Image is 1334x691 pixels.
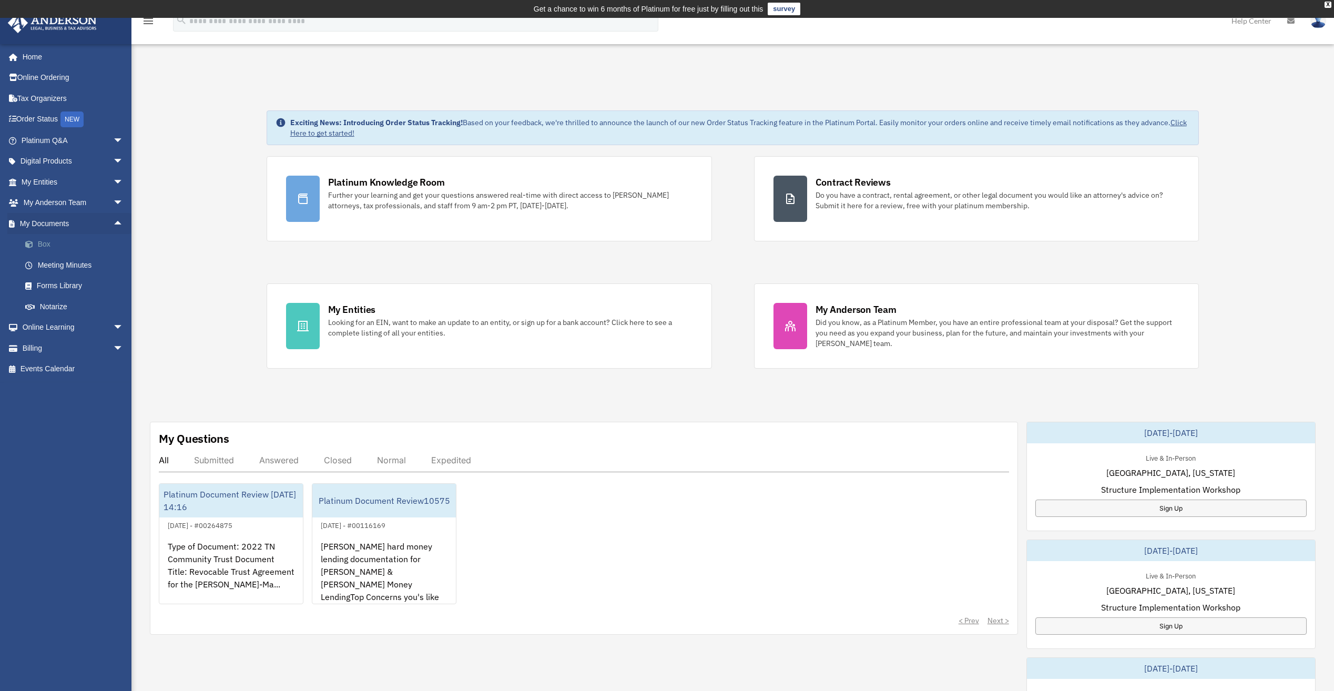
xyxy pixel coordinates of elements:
[754,156,1199,241] a: Contract Reviews Do you have a contract, rental agreement, or other legal document you would like...
[312,484,456,517] div: Platinum Document Review10575
[5,13,100,33] img: Anderson Advisors Platinum Portal
[15,234,139,255] a: Box
[142,18,155,27] a: menu
[113,317,134,339] span: arrow_drop_down
[1137,452,1204,463] div: Live & In-Person
[15,296,139,317] a: Notarize
[431,455,471,465] div: Expedited
[7,130,139,151] a: Platinum Q&Aarrow_drop_down
[159,431,229,446] div: My Questions
[1106,584,1235,597] span: [GEOGRAPHIC_DATA], [US_STATE]
[754,283,1199,369] a: My Anderson Team Did you know, as a Platinum Member, you have an entire professional team at your...
[1101,483,1240,496] span: Structure Implementation Workshop
[290,118,463,127] strong: Exciting News: Introducing Order Status Tracking!
[113,338,134,359] span: arrow_drop_down
[816,176,891,189] div: Contract Reviews
[328,303,375,316] div: My Entities
[7,151,139,172] a: Digital Productsarrow_drop_down
[7,359,139,380] a: Events Calendar
[159,455,169,465] div: All
[159,483,303,604] a: Platinum Document Review [DATE] 14:16[DATE] - #00264875Type of Document: 2022 TN Community Trust ...
[267,156,712,241] a: Platinum Knowledge Room Further your learning and get your questions answered real-time with dire...
[7,88,139,109] a: Tax Organizers
[1137,570,1204,581] div: Live & In-Person
[7,213,139,234] a: My Documentsarrow_drop_up
[159,532,303,614] div: Type of Document: 2022 TN Community Trust Document Title: Revocable Trust Agreement for the [PERS...
[1310,13,1326,28] img: User Pic
[194,455,234,465] div: Submitted
[7,109,139,130] a: Order StatusNEW
[267,283,712,369] a: My Entities Looking for an EIN, want to make an update to an entity, or sign up for a bank accoun...
[324,455,352,465] div: Closed
[534,3,763,15] div: Get a chance to win 6 months of Platinum for free just by filling out this
[15,276,139,297] a: Forms Library
[176,14,187,26] i: search
[1106,466,1235,479] span: [GEOGRAPHIC_DATA], [US_STATE]
[159,519,241,530] div: [DATE] - #00264875
[1027,540,1315,561] div: [DATE]-[DATE]
[290,117,1190,138] div: Based on your feedback, we're thrilled to announce the launch of our new Order Status Tracking fe...
[113,213,134,235] span: arrow_drop_up
[7,338,139,359] a: Billingarrow_drop_down
[113,130,134,151] span: arrow_drop_down
[7,46,134,67] a: Home
[312,519,394,530] div: [DATE] - #00116169
[1035,617,1307,635] a: Sign Up
[1035,500,1307,517] a: Sign Up
[1101,601,1240,614] span: Structure Implementation Workshop
[768,3,800,15] a: survey
[328,176,445,189] div: Platinum Knowledge Room
[816,303,897,316] div: My Anderson Team
[1027,658,1315,679] div: [DATE]-[DATE]
[1325,2,1331,8] div: close
[7,171,139,192] a: My Entitiesarrow_drop_down
[377,455,406,465] div: Normal
[259,455,299,465] div: Answered
[7,67,139,88] a: Online Ordering
[113,192,134,214] span: arrow_drop_down
[113,151,134,172] span: arrow_drop_down
[113,171,134,193] span: arrow_drop_down
[816,190,1180,211] div: Do you have a contract, rental agreement, or other legal document you would like an attorney's ad...
[328,190,693,211] div: Further your learning and get your questions answered real-time with direct access to [PERSON_NAM...
[159,484,303,517] div: Platinum Document Review [DATE] 14:16
[816,317,1180,349] div: Did you know, as a Platinum Member, you have an entire professional team at your disposal? Get th...
[142,15,155,27] i: menu
[290,118,1187,138] a: Click Here to get started!
[328,317,693,338] div: Looking for an EIN, want to make an update to an entity, or sign up for a bank account? Click her...
[7,192,139,214] a: My Anderson Teamarrow_drop_down
[312,483,456,604] a: Platinum Document Review10575[DATE] - #00116169[PERSON_NAME] hard money lending documentation for...
[60,111,84,127] div: NEW
[312,532,456,614] div: [PERSON_NAME] hard money lending documentation for [PERSON_NAME] & [PERSON_NAME] Money LendingTop...
[7,317,139,338] a: Online Learningarrow_drop_down
[1027,422,1315,443] div: [DATE]-[DATE]
[15,255,139,276] a: Meeting Minutes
